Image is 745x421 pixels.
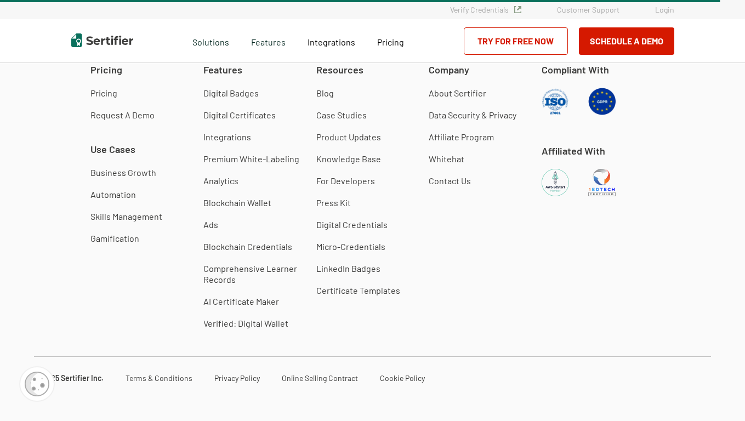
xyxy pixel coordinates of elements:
[316,175,375,186] a: For Developers
[203,219,218,230] a: Ads
[203,296,279,307] a: AI Certificate Maker
[655,5,674,14] a: Login
[450,5,521,14] a: Verify Credentials
[203,132,251,143] a: Integrations
[429,153,464,164] a: Whitehat
[71,33,133,47] img: Sertifier | Digital Credentialing Platform
[203,88,259,99] a: Digital Badges
[34,373,104,383] a: © 2025 Sertifier Inc.
[316,132,381,143] a: Product Updates
[316,63,363,77] span: Resources
[542,63,609,77] span: Compliant With
[579,27,674,55] button: Schedule a Demo
[514,6,521,13] img: Verified
[429,132,494,143] a: Affiliate Program
[25,372,49,396] img: Cookie Popup Icon
[90,63,122,77] span: Pricing
[203,241,292,252] a: Blockchain Credentials
[429,88,486,99] a: About Sertifier
[316,263,380,274] a: LinkedIn Badges
[126,373,192,383] a: Terms & Conditions
[316,285,400,296] a: Certificate Templates
[316,88,334,99] a: Blog
[429,175,471,186] a: Contact Us
[316,110,367,121] a: Case Studies
[380,373,425,383] a: Cookie Policy
[203,153,299,164] a: Premium White-Labeling
[557,5,619,14] a: Customer Support
[690,368,745,421] iframe: Chat Widget
[429,63,469,77] span: Company
[90,233,139,244] a: Gamification
[90,167,156,178] a: Business Growth
[316,241,385,252] a: Micro-Credentials
[588,169,616,196] img: 1EdTech Certified
[377,37,404,47] span: Pricing
[90,189,136,200] a: Automation
[588,88,616,115] img: GDPR Compliant
[203,197,271,208] a: Blockchain Wallet
[203,318,288,329] a: Verified: Digital Wallet
[316,153,381,164] a: Knowledge Base
[251,34,286,48] span: Features
[203,263,316,285] a: Comprehensive Learner Records
[90,88,117,99] a: Pricing
[316,219,388,230] a: Digital Credentials
[308,37,355,47] span: Integrations
[316,197,351,208] a: Press Kit
[308,34,355,48] a: Integrations
[377,34,404,48] a: Pricing
[90,211,162,222] a: Skills Management
[429,110,516,121] a: Data Security & Privacy
[464,27,568,55] a: Try for Free Now
[192,34,229,48] span: Solutions
[282,373,358,383] a: Online Selling Contract
[203,63,242,77] span: Features
[542,169,569,196] img: AWS EdStart
[214,373,260,383] a: Privacy Policy
[90,143,135,156] span: Use Cases
[90,110,155,121] a: Request A Demo
[203,175,238,186] a: Analytics
[542,144,605,158] span: Affiliated With
[203,110,276,121] a: Digital Certificates
[542,88,569,115] img: ISO Compliant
